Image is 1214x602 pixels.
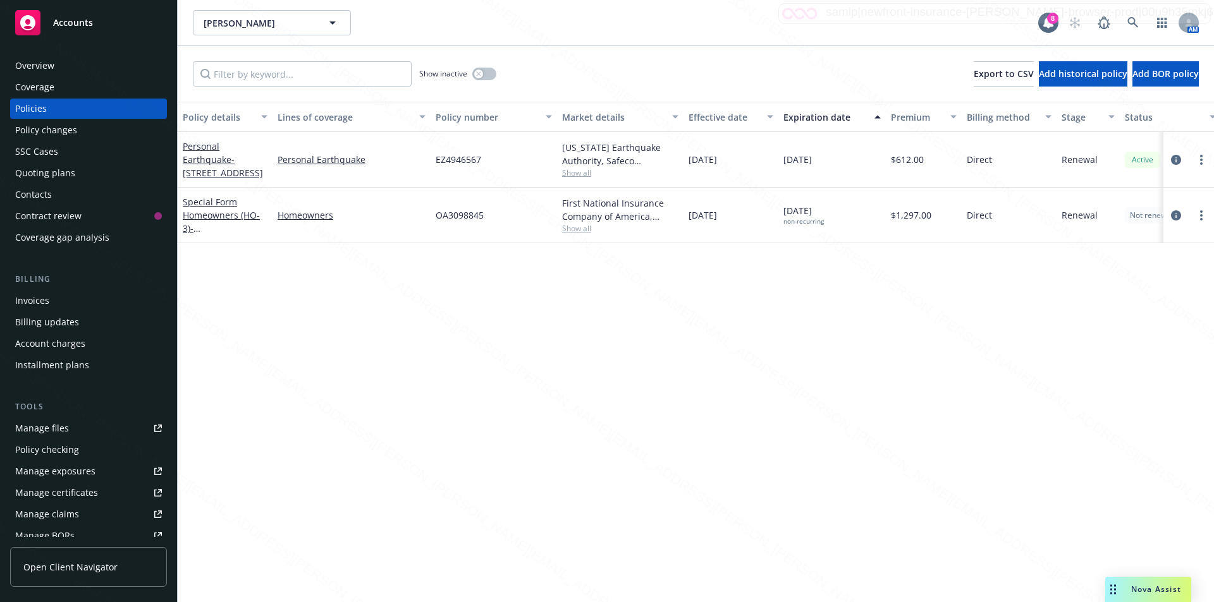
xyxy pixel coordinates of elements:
[1091,10,1117,35] a: Report a Bug
[431,102,557,132] button: Policy number
[10,120,167,140] a: Policy changes
[1120,10,1146,35] a: Search
[1168,152,1184,167] a: circleInformation
[15,291,49,311] div: Invoices
[1150,10,1175,35] a: Switch app
[778,102,886,132] button: Expiration date
[1194,152,1209,167] a: more
[278,111,412,124] div: Lines of coverage
[15,440,79,460] div: Policy checking
[436,208,484,222] span: OA3098845
[689,153,717,166] span: [DATE]
[10,206,167,226] a: Contract review
[689,111,759,124] div: Effective date
[967,111,1038,124] div: Billing method
[1132,68,1199,80] span: Add BOR policy
[1062,153,1098,166] span: Renewal
[53,18,93,28] span: Accounts
[1130,210,1177,221] span: Not renewing
[204,16,313,30] span: [PERSON_NAME]
[783,111,867,124] div: Expiration date
[1132,61,1199,87] button: Add BOR policy
[10,418,167,438] a: Manage files
[783,153,812,166] span: [DATE]
[967,208,992,222] span: Direct
[1131,584,1181,594] span: Nova Assist
[10,291,167,311] a: Invoices
[10,483,167,503] a: Manage certificates
[1062,208,1098,222] span: Renewal
[783,204,824,226] span: [DATE]
[10,400,167,413] div: Tools
[15,418,69,438] div: Manage files
[183,111,254,124] div: Policy details
[1130,154,1155,166] span: Active
[15,120,77,140] div: Policy changes
[419,68,467,79] span: Show inactive
[15,312,79,332] div: Billing updates
[1062,10,1088,35] a: Start snowing
[15,56,54,76] div: Overview
[15,461,95,481] div: Manage exposures
[562,223,678,234] span: Show all
[562,141,678,167] div: [US_STATE] Earthquake Authority, Safeco Insurance (Liberty Mutual)
[10,334,167,354] a: Account charges
[967,153,992,166] span: Direct
[10,141,167,162] a: SSC Cases
[1125,111,1202,124] div: Status
[689,208,717,222] span: [DATE]
[15,141,58,162] div: SSC Cases
[15,504,79,524] div: Manage claims
[15,206,82,226] div: Contract review
[1062,111,1101,124] div: Stage
[1057,102,1120,132] button: Stage
[1105,577,1121,602] div: Drag to move
[15,483,98,503] div: Manage certificates
[10,312,167,332] a: Billing updates
[562,196,678,223] div: First National Insurance Company of America, Safeco Insurance (Liberty Mutual)
[178,102,273,132] button: Policy details
[10,526,167,546] a: Manage BORs
[10,227,167,248] a: Coverage gap analysis
[15,77,54,97] div: Coverage
[10,355,167,375] a: Installment plans
[10,163,167,183] a: Quoting plans
[562,167,678,178] span: Show all
[10,504,167,524] a: Manage claims
[962,102,1057,132] button: Billing method
[436,153,481,166] span: EZ4946567
[15,163,75,183] div: Quoting plans
[183,196,263,248] a: Special Form Homeowners (HO-3)
[10,461,167,481] a: Manage exposures
[891,111,943,124] div: Premium
[974,68,1034,80] span: Export to CSV
[193,10,351,35] button: [PERSON_NAME]
[557,102,684,132] button: Market details
[1194,208,1209,223] a: more
[278,153,426,166] a: Personal Earthquake
[278,208,426,222] a: Homeowners
[15,227,109,248] div: Coverage gap analysis
[10,99,167,119] a: Policies
[15,355,89,375] div: Installment plans
[10,440,167,460] a: Policy checking
[183,140,263,179] a: Personal Earthquake
[193,61,412,87] input: Filter by keyword...
[886,102,962,132] button: Premium
[1039,68,1127,80] span: Add historical policy
[974,61,1034,87] button: Export to CSV
[23,560,118,574] span: Open Client Navigator
[1039,61,1127,87] button: Add historical policy
[891,153,924,166] span: $612.00
[436,111,538,124] div: Policy number
[562,111,665,124] div: Market details
[1168,208,1184,223] a: circleInformation
[10,56,167,76] a: Overview
[15,99,47,119] div: Policies
[15,526,75,546] div: Manage BORs
[10,273,167,286] div: Billing
[684,102,778,132] button: Effective date
[10,184,167,205] a: Contacts
[783,217,824,226] div: non-recurring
